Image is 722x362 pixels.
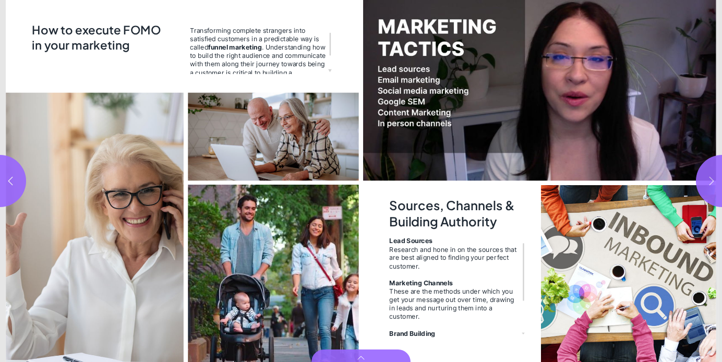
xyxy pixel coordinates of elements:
[389,237,432,245] strong: Lead Sources
[208,43,262,52] strong: funnel marketing
[389,245,521,270] div: Research and hone in on the sources that are best aligned to finding your perfect customer.
[389,329,435,337] strong: Brand Building
[32,22,161,59] h2: How to execute FOMO in your marketing
[389,197,523,231] h2: Sources, Channels & Building Authority
[389,287,521,320] div: These are the methods under which you get your message out over time, drawing in leads and nurtur...
[190,26,327,85] span: Transforming complete strangers into satisfied customers in a predictable way is called . Underst...
[389,279,452,287] strong: Marketing Channels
